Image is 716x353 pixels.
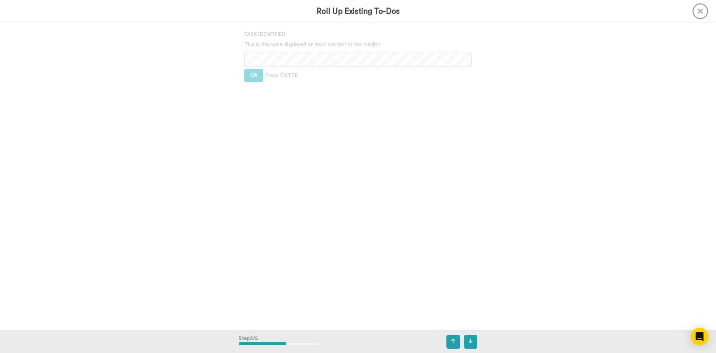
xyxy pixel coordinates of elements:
[244,69,263,82] button: Ok
[317,7,400,16] h3: Roll Up Existing To-Dos
[691,328,709,346] div: Open Intercom Messenger
[244,41,472,48] p: This is the name displayed on each contact in the tasklist.
[265,72,298,79] span: Press ENTER
[244,31,472,37] h4: Task Identifier
[250,72,257,78] span: Ok
[239,331,318,353] div: Step 3 / 5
